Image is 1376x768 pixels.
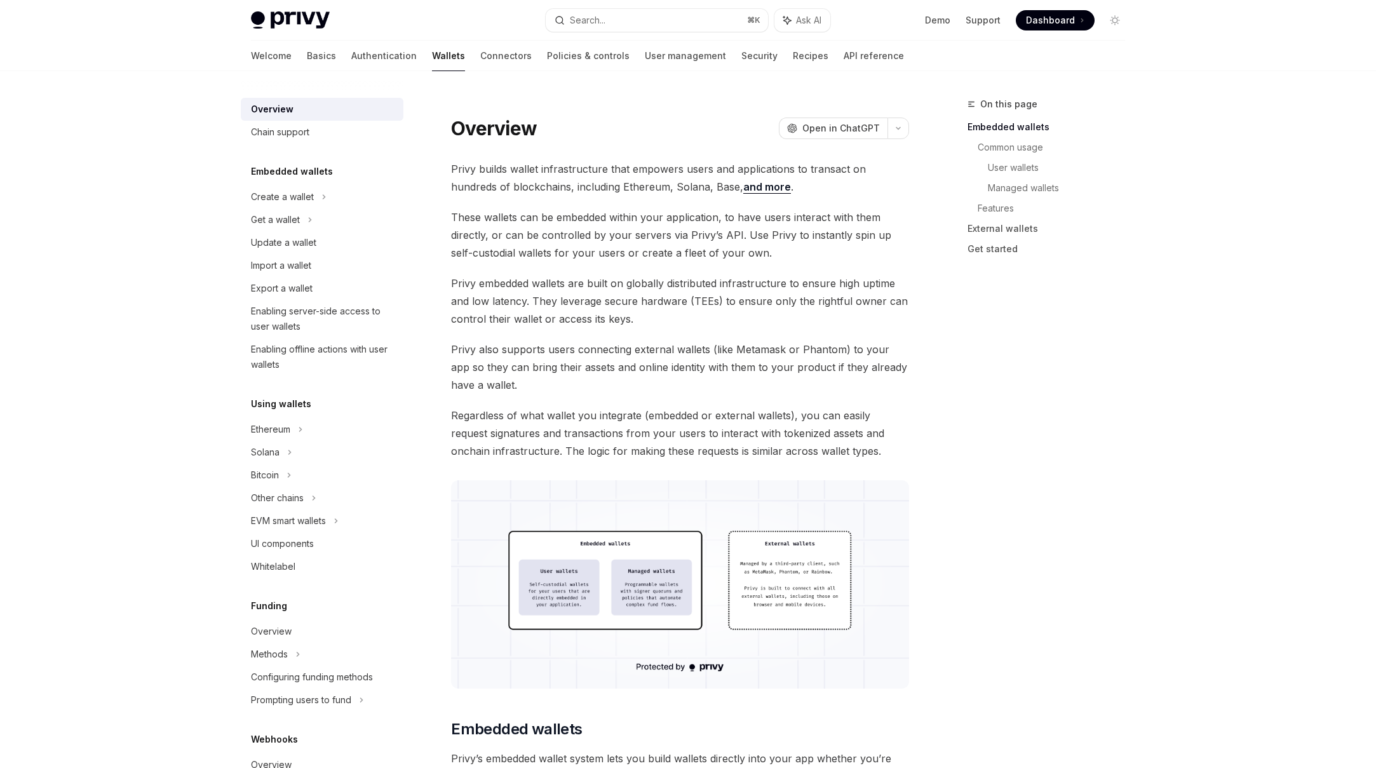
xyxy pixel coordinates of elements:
[241,254,403,277] a: Import a wallet
[251,189,314,205] div: Create a wallet
[451,407,909,460] span: Regardless of what wallet you integrate (embedded or external wallets), you can easily request si...
[779,118,887,139] button: Open in ChatGPT
[968,219,1135,239] a: External wallets
[793,41,828,71] a: Recipes
[966,14,1001,27] a: Support
[480,41,532,71] a: Connectors
[451,117,537,140] h1: Overview
[802,122,880,135] span: Open in ChatGPT
[241,620,403,643] a: Overview
[451,208,909,262] span: These wallets can be embedded within your application, to have users interact with them directly,...
[796,14,821,27] span: Ask AI
[251,164,333,179] h5: Embedded wallets
[241,231,403,254] a: Update a wallet
[251,41,292,71] a: Welcome
[1026,14,1075,27] span: Dashboard
[451,340,909,394] span: Privy also supports users connecting external wallets (like Metamask or Phantom) to your app so t...
[747,15,760,25] span: ⌘ K
[251,445,280,460] div: Solana
[988,158,1135,178] a: User wallets
[251,235,316,250] div: Update a wallet
[743,180,791,194] a: and more
[968,117,1135,137] a: Embedded wallets
[241,121,403,144] a: Chain support
[241,277,403,300] a: Export a wallet
[251,598,287,614] h5: Funding
[251,102,293,117] div: Overview
[241,555,403,578] a: Whitelabel
[241,98,403,121] a: Overview
[988,178,1135,198] a: Managed wallets
[251,125,309,140] div: Chain support
[451,160,909,196] span: Privy builds wallet infrastructure that empowers users and applications to transact on hundreds o...
[251,11,330,29] img: light logo
[241,300,403,338] a: Enabling server-side access to user wallets
[251,624,292,639] div: Overview
[251,536,314,551] div: UI components
[251,212,300,227] div: Get a wallet
[451,480,909,689] img: images/walletoverview.png
[978,137,1135,158] a: Common usage
[645,41,726,71] a: User management
[241,338,403,376] a: Enabling offline actions with user wallets
[968,239,1135,259] a: Get started
[451,274,909,328] span: Privy embedded wallets are built on globally distributed infrastructure to ensure high uptime and...
[251,647,288,662] div: Methods
[451,719,582,739] span: Embedded wallets
[251,342,396,372] div: Enabling offline actions with user wallets
[351,41,417,71] a: Authentication
[546,9,768,32] button: Search...⌘K
[925,14,950,27] a: Demo
[432,41,465,71] a: Wallets
[741,41,778,71] a: Security
[1016,10,1095,30] a: Dashboard
[251,396,311,412] h5: Using wallets
[251,281,313,296] div: Export a wallet
[251,559,295,574] div: Whitelabel
[251,258,311,273] div: Import a wallet
[307,41,336,71] a: Basics
[774,9,830,32] button: Ask AI
[251,468,279,483] div: Bitcoin
[980,97,1037,112] span: On this page
[547,41,630,71] a: Policies & controls
[570,13,605,28] div: Search...
[251,490,304,506] div: Other chains
[251,422,290,437] div: Ethereum
[251,670,373,685] div: Configuring funding methods
[978,198,1135,219] a: Features
[844,41,904,71] a: API reference
[1105,10,1125,30] button: Toggle dark mode
[241,532,403,555] a: UI components
[251,513,326,529] div: EVM smart wallets
[251,304,396,334] div: Enabling server-side access to user wallets
[241,666,403,689] a: Configuring funding methods
[251,692,351,708] div: Prompting users to fund
[251,732,298,747] h5: Webhooks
